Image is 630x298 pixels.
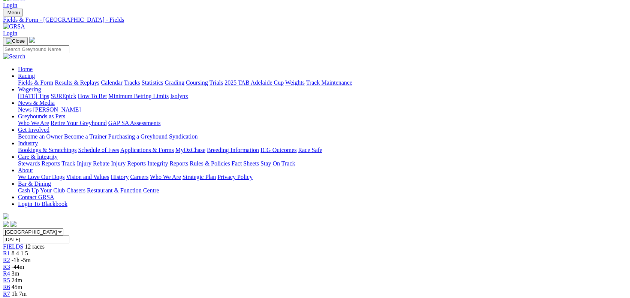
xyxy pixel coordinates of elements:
[108,133,168,140] a: Purchasing a Greyhound
[3,2,17,8] a: Login
[3,37,28,45] button: Toggle navigation
[18,86,41,92] a: Wagering
[217,174,253,180] a: Privacy Policy
[186,79,208,86] a: Coursing
[124,79,140,86] a: Tracks
[3,45,69,53] input: Search
[66,187,159,194] a: Chasers Restaurant & Function Centre
[232,160,259,167] a: Fact Sheets
[18,79,53,86] a: Fields & Form
[64,133,107,140] a: Become a Trainer
[18,153,58,160] a: Care & Integrity
[12,270,19,277] span: 3m
[18,73,35,79] a: Racing
[3,243,23,250] a: FIELDS
[51,120,107,126] a: Retire Your Greyhound
[111,160,146,167] a: Injury Reports
[25,243,45,250] span: 12 races
[3,221,9,227] img: facebook.svg
[111,174,129,180] a: History
[3,277,10,283] a: R5
[18,93,49,99] a: [DATE] Tips
[3,250,10,256] a: R1
[3,257,10,263] a: R2
[165,79,184,86] a: Grading
[142,79,163,86] a: Statistics
[18,93,627,100] div: Wagering
[3,23,25,30] img: GRSA
[61,160,109,167] a: Track Injury Rebate
[183,174,216,180] a: Strategic Plan
[175,147,205,153] a: MyOzChase
[3,213,9,219] img: logo-grsa-white.png
[130,174,148,180] a: Careers
[18,174,64,180] a: We Love Our Dogs
[170,93,188,99] a: Isolynx
[18,147,627,153] div: Industry
[18,147,76,153] a: Bookings & Scratchings
[108,93,169,99] a: Minimum Betting Limits
[12,284,22,290] span: 45m
[3,291,10,297] a: R7
[18,79,627,86] div: Racing
[18,113,65,119] a: Greyhounds as Pets
[18,160,60,167] a: Stewards Reports
[18,106,31,113] a: News
[207,147,259,153] a: Breeding Information
[18,120,49,126] a: Who We Are
[18,160,627,167] div: Care & Integrity
[78,147,119,153] a: Schedule of Fees
[3,284,10,290] a: R6
[18,201,67,207] a: Login To Blackbook
[10,221,16,227] img: twitter.svg
[7,10,20,15] span: Menu
[3,264,10,270] a: R3
[306,79,352,86] a: Track Maintenance
[33,106,81,113] a: [PERSON_NAME]
[150,174,181,180] a: Who We Are
[78,93,107,99] a: How To Bet
[3,53,25,60] img: Search
[18,187,65,194] a: Cash Up Your Club
[18,180,51,187] a: Bar & Dining
[147,160,188,167] a: Integrity Reports
[120,147,174,153] a: Applications & Forms
[18,127,49,133] a: Get Involved
[3,30,17,36] a: Login
[108,120,161,126] a: GAP SA Assessments
[12,264,24,270] span: -44m
[51,93,76,99] a: SUREpick
[298,147,322,153] a: Race Safe
[18,133,627,140] div: Get Involved
[18,120,627,127] div: Greyhounds as Pets
[18,106,627,113] div: News & Media
[209,79,223,86] a: Trials
[285,79,305,86] a: Weights
[224,79,284,86] a: 2025 TAB Adelaide Cup
[66,174,109,180] a: Vision and Values
[18,167,33,173] a: About
[18,194,54,200] a: Contact GRSA
[29,37,35,43] img: logo-grsa-white.png
[3,16,627,23] a: Fields & Form - [GEOGRAPHIC_DATA] - Fields
[3,9,23,16] button: Toggle navigation
[18,100,55,106] a: News & Media
[55,79,99,86] a: Results & Replays
[12,277,22,283] span: 24m
[3,270,10,277] a: R4
[12,250,28,256] span: 8 4 1 5
[3,235,69,243] input: Select date
[260,147,296,153] a: ICG Outcomes
[12,257,31,263] span: -1h -5m
[18,66,33,72] a: Home
[169,133,198,140] a: Syndication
